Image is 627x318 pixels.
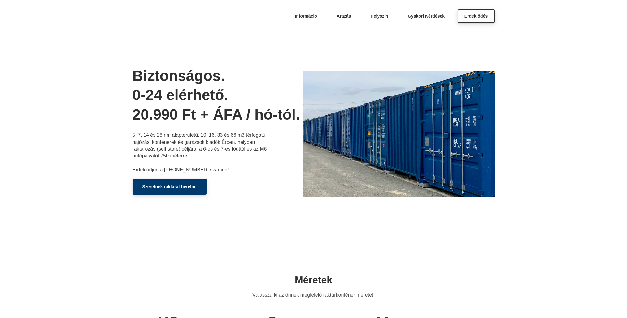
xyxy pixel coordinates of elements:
[133,179,207,195] a: Szeretnék raktárat bérelni!
[133,66,303,124] h1: Biztonságos. 0-24 elérhető. 20.990 Ft + ÁFA / hó-tól.
[288,9,324,23] a: Információ
[337,14,351,19] span: Árazás
[464,14,488,19] span: Érdeklődés
[133,132,269,173] p: 5, 7, 14 és 28 nm alapterületű, 10, 16, 33 és 66 m3 térfogatú hajózási konténerek és garázsok kia...
[458,9,495,23] a: Érdeklődés
[371,14,388,19] span: Helyszín
[249,292,378,298] p: Válassza ki az önnek megfelelő raktárkonténer méretet.
[303,71,495,197] img: bozsisor.webp
[401,9,451,23] a: Gyakori Kérdések
[295,14,317,19] span: Információ
[142,184,197,189] span: Szeretnék raktárat bérelni!
[330,9,358,23] a: Árazás
[408,14,445,19] span: Gyakori Kérdések
[364,9,395,23] a: Helyszín
[233,274,394,287] h2: Méretek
